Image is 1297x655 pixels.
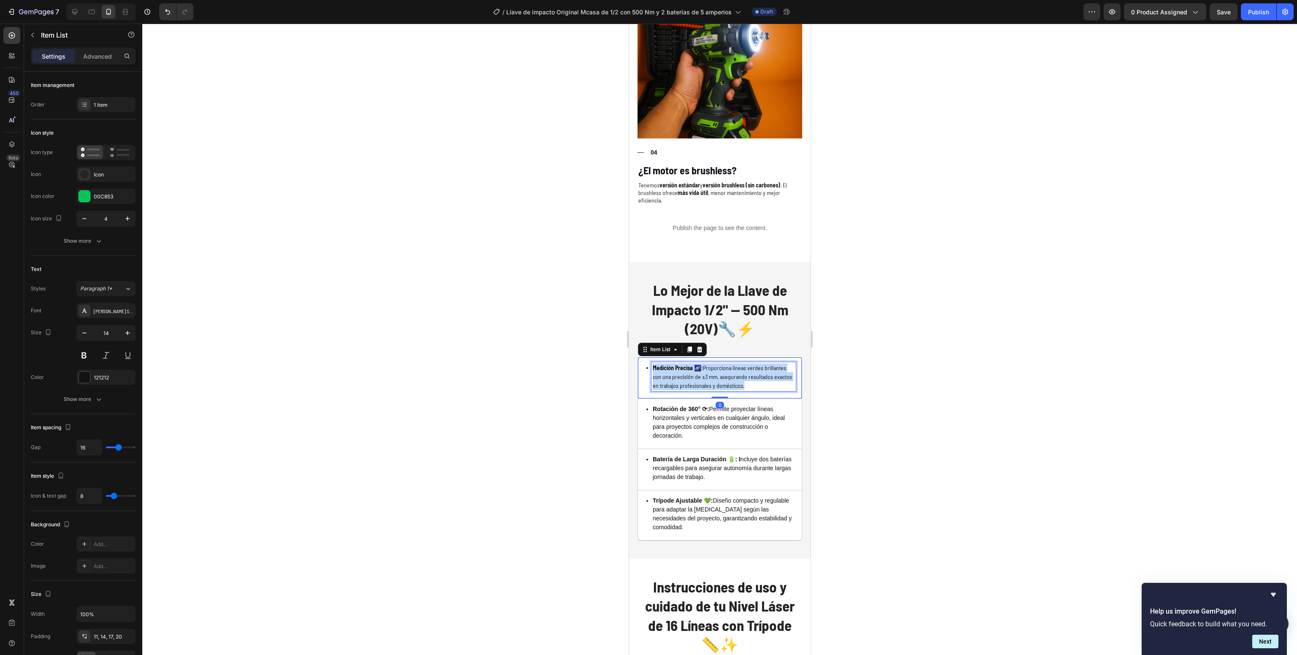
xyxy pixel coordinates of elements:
[87,378,95,385] div: 0
[31,233,136,249] button: Show more
[1241,3,1276,20] button: Publish
[31,519,72,530] div: Background
[73,158,151,165] strong: versión brushless (sin carbones)
[31,562,46,570] div: Image
[24,381,164,417] p: Permite proyectar líneas horizontales y verticales en cualquier ángulo, ideal para proyectos comp...
[22,338,167,368] div: Rich Text Editor. Editing area: main
[1150,590,1278,648] div: Help us improve GemPages!
[19,322,43,330] div: Item List
[1131,8,1187,16] span: 0 product assigned
[42,52,65,61] p: Settings
[31,327,53,338] div: Size
[760,8,773,16] span: Draft
[1248,8,1269,16] div: Publish
[16,554,166,630] strong: Instrucciones de uso y cuidado de tu Nivel Láser de 16 Líneas con Trípode 📏✨
[31,589,53,600] div: Size
[23,257,159,314] strong: Lo Mejor de la Llave de Impacto 1/2" — 500 Nm (20V)
[1210,3,1237,20] button: Save
[1252,635,1278,648] button: Next question
[159,3,193,20] div: Undo/Redo
[94,374,133,382] div: 121212
[94,633,133,641] div: 11, 14, 17, 20
[94,307,133,315] div: [PERSON_NAME] Semi Condensed
[94,563,133,570] div: Add...
[24,431,164,458] p: ncluye dos baterías recargables para asegurar autonomía durante largas jornadas de trabajo.
[31,444,41,451] div: Gap
[49,165,79,173] strong: más vida útil
[31,392,136,407] button: Show more
[77,440,102,455] input: Auto
[1150,620,1278,628] p: Quick feedback to build what you need.
[1268,590,1278,600] button: Hide survey
[31,265,41,273] div: Text
[9,158,172,181] p: Tenemos y . El brushless ofrece , menor mantenimiento y mejor eficiencia.
[31,192,54,200] div: Icon color
[506,8,732,16] span: Llave de impacto Original Mcasa de 1/2 con 500 Nm y 2 baterías de 5 amperios
[80,285,112,292] span: Paragraph 1*
[1124,3,1206,20] button: 0 product assigned
[31,492,66,500] div: Icon & text gap
[24,382,80,389] strong: Rotación de 360° ⟳:
[31,149,53,156] div: Icon type
[6,154,20,161] div: Beta
[24,432,111,439] strong: Batería de Larga Duración 🔋: I
[24,474,84,480] strong: Trípode Ajustable 💚:
[30,158,71,165] strong: versión estándar
[94,193,133,200] div: 00C853
[55,7,59,17] p: 7
[24,473,164,508] p: Diseño compacto y regulable para adaptar la [MEDICAL_DATA] según las necesidades del proyecto, ga...
[8,90,20,97] div: 450
[31,422,73,433] div: Item spacing
[9,257,172,315] p: ⁠⁠⁠⁠⁠⁠⁠ 🔧⚡
[31,633,50,640] div: Padding
[77,606,135,622] input: Auto
[31,540,44,548] div: Color
[31,213,64,225] div: Icon size
[76,281,136,296] button: Paragraph 1*
[31,471,66,482] div: Item style
[77,488,102,503] input: Auto
[1217,8,1231,16] span: Save
[31,285,46,292] div: Styles
[9,141,108,153] strong: ¿El motor es brushless?
[41,30,113,40] p: Item List
[31,610,45,618] div: Width
[31,81,74,89] div: Item management
[31,374,44,381] div: Color
[22,125,28,133] p: 04
[629,24,811,655] iframe: Design area
[24,341,74,348] strong: Medición Precisa 🌌:
[64,395,103,403] div: Show more
[94,541,133,548] div: Add...
[1150,606,1278,617] h2: Help us improve GemPages!
[31,129,54,137] div: Icon style
[94,171,133,179] div: Icon
[8,256,173,316] h2: Rich Text Editor. Editing area: main
[502,8,505,16] span: /
[31,171,41,178] div: Icon
[83,52,112,61] p: Advanced
[24,340,166,366] p: Proporciona líneas verdes brillantes con una precisión de ±3 mm, asegurando resultados exactos en...
[64,237,103,245] div: Show more
[3,3,63,20] button: 7
[31,307,41,314] div: Font
[8,200,173,209] p: Publish the page to see the content.
[94,101,133,109] div: 1 item
[31,101,45,108] div: Order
